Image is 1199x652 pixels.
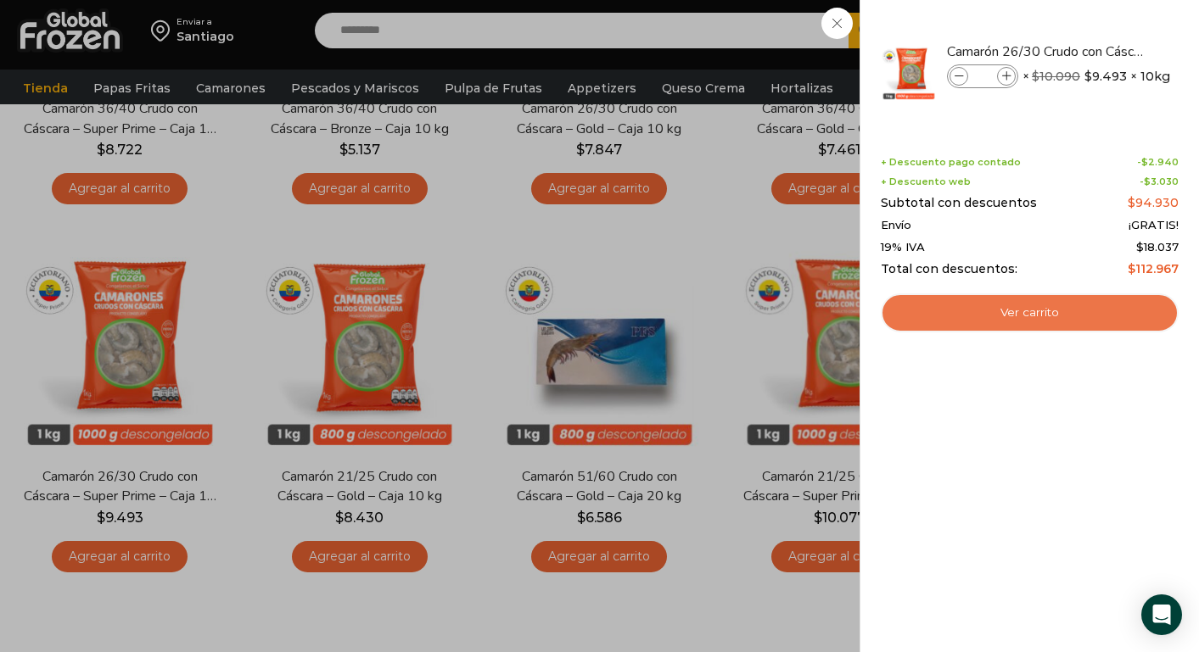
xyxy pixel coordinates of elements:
span: $ [1141,156,1148,168]
span: Total con descuentos: [881,262,1017,276]
span: Envío [881,219,911,232]
span: + Descuento web [881,176,971,187]
span: - [1137,157,1179,168]
span: 18.037 [1136,240,1179,254]
span: 19% IVA [881,241,925,254]
bdi: 112.967 [1128,261,1179,276]
a: Ver carrito [881,293,1179,332]
bdi: 3.030 [1144,176,1179,187]
span: $ [1144,176,1151,187]
span: $ [1136,240,1144,254]
span: Subtotal con descuentos [881,196,1037,210]
bdi: 10.090 [1032,69,1080,84]
bdi: 94.930 [1128,195,1179,210]
span: $ [1032,69,1039,84]
a: Camarón 26/30 Crudo con Cáscara - Super Prime - Caja 10 kg [947,42,1149,61]
input: Product quantity [970,67,995,86]
span: $ [1084,68,1092,85]
span: ¡GRATIS! [1129,219,1179,232]
span: $ [1128,195,1135,210]
span: + Descuento pago contado [881,157,1021,168]
bdi: 2.940 [1141,156,1179,168]
span: - [1140,176,1179,187]
span: × × 10kg [1023,64,1170,88]
bdi: 9.493 [1084,68,1127,85]
div: Open Intercom Messenger [1141,594,1182,635]
span: $ [1128,261,1135,276]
